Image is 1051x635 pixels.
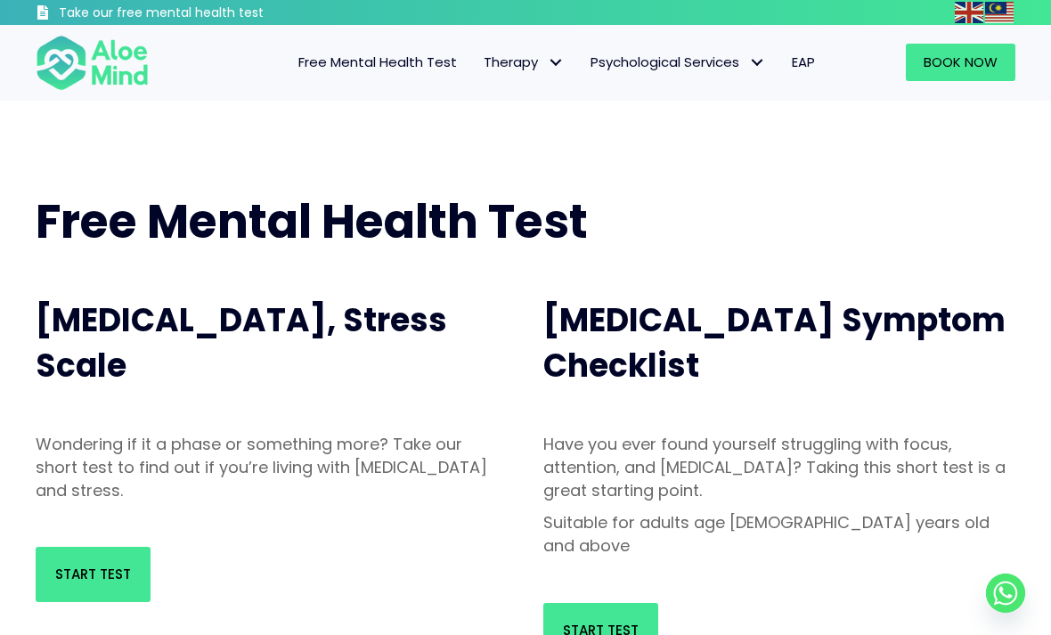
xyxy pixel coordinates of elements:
[484,53,564,71] span: Therapy
[167,44,828,81] nav: Menu
[543,433,1015,502] p: Have you ever found yourself struggling with focus, attention, and [MEDICAL_DATA]? Taking this sh...
[778,44,828,81] a: EAP
[955,2,985,22] a: English
[36,189,588,254] span: Free Mental Health Test
[36,34,149,91] img: Aloe mind Logo
[924,53,998,71] span: Book Now
[298,53,457,71] span: Free Mental Health Test
[543,511,1015,558] p: Suitable for adults age [DEMOGRAPHIC_DATA] years old and above
[577,44,778,81] a: Psychological ServicesPsychological Services: submenu
[36,433,508,502] p: Wondering if it a phase or something more? Take our short test to find out if you’re living with ...
[542,50,568,76] span: Therapy: submenu
[543,297,1006,387] span: [MEDICAL_DATA] Symptom Checklist
[591,53,765,71] span: Psychological Services
[792,53,815,71] span: EAP
[955,2,983,23] img: en
[985,2,1015,22] a: Malay
[744,50,770,76] span: Psychological Services: submenu
[36,547,151,602] a: Start Test
[59,4,341,22] h3: Take our free mental health test
[36,297,447,387] span: [MEDICAL_DATA], Stress Scale
[906,44,1015,81] a: Book Now
[36,4,341,25] a: Take our free mental health test
[985,2,1014,23] img: ms
[986,574,1025,613] a: Whatsapp
[470,44,577,81] a: TherapyTherapy: submenu
[285,44,470,81] a: Free Mental Health Test
[55,565,131,583] span: Start Test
